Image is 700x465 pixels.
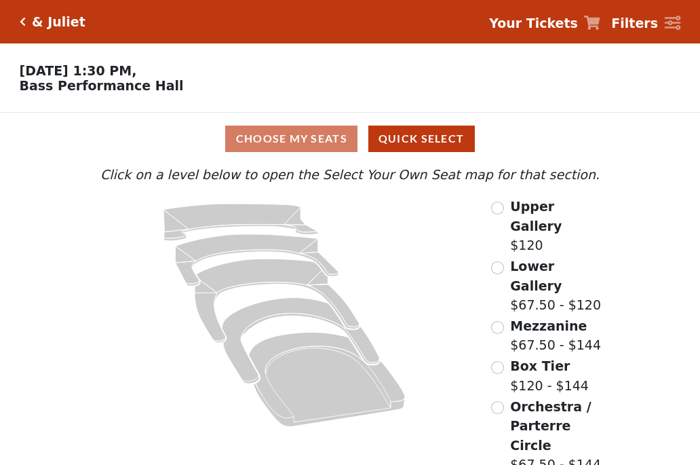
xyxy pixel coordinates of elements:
[510,318,587,333] span: Mezzanine
[510,399,591,453] span: Orchestra / Parterre Circle
[97,165,603,185] p: Click on a level below to open the Select Your Own Seat map for that section.
[20,17,26,26] a: Click here to go back to filters
[510,358,570,373] span: Box Tier
[611,14,680,33] a: Filters
[176,234,339,286] path: Lower Gallery - Seats Available: 78
[611,16,658,31] strong: Filters
[489,14,600,33] a: Your Tickets
[510,257,603,315] label: $67.50 - $120
[510,316,601,355] label: $67.50 - $144
[489,16,578,31] strong: Your Tickets
[32,14,85,30] h5: & Juliet
[510,199,562,234] span: Upper Gallery
[510,356,589,395] label: $120 - $144
[510,259,562,293] span: Lower Gallery
[163,204,318,241] path: Upper Gallery - Seats Available: 308
[368,126,475,152] button: Quick Select
[249,333,406,427] path: Orchestra / Parterre Circle - Seats Available: 33
[510,197,603,255] label: $120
